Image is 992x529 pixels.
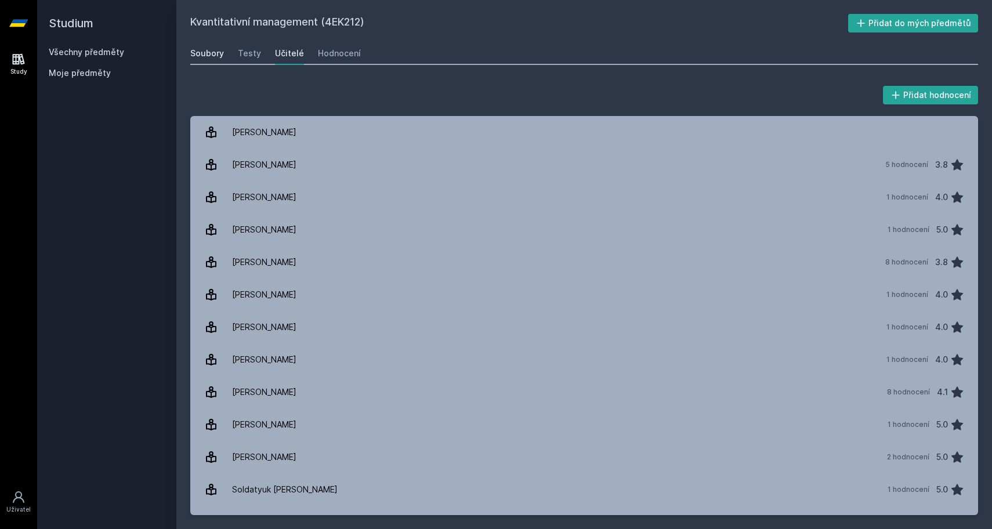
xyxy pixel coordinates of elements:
[936,478,948,501] div: 5.0
[232,218,296,241] div: [PERSON_NAME]
[885,160,928,169] div: 5 hodnocení
[318,42,361,65] a: Hodnocení
[888,485,929,494] div: 1 hodnocení
[936,218,948,241] div: 5.0
[2,46,35,82] a: Study
[232,478,338,501] div: Soldatyuk [PERSON_NAME]
[887,452,929,462] div: 2 hodnocení
[848,14,979,32] button: Přidat do mých předmětů
[10,67,27,76] div: Study
[886,290,928,299] div: 1 hodnocení
[190,376,978,408] a: [PERSON_NAME] 8 hodnocení 4.1
[886,193,928,202] div: 1 hodnocení
[232,283,296,306] div: [PERSON_NAME]
[883,86,979,104] button: Přidat hodnocení
[6,505,31,514] div: Uživatel
[886,323,928,332] div: 1 hodnocení
[888,420,929,429] div: 1 hodnocení
[190,213,978,246] a: [PERSON_NAME] 1 hodnocení 5.0
[190,48,224,59] div: Soubory
[49,47,124,57] a: Všechny předměty
[190,42,224,65] a: Soubory
[232,186,296,209] div: [PERSON_NAME]
[232,121,296,144] div: [PERSON_NAME]
[232,413,296,436] div: [PERSON_NAME]
[190,278,978,311] a: [PERSON_NAME] 1 hodnocení 4.0
[190,181,978,213] a: [PERSON_NAME] 1 hodnocení 4.0
[887,387,930,397] div: 8 hodnocení
[937,381,948,404] div: 4.1
[935,153,948,176] div: 3.8
[2,484,35,520] a: Uživatel
[190,116,978,148] a: [PERSON_NAME]
[190,408,978,441] a: [PERSON_NAME] 1 hodnocení 5.0
[232,316,296,339] div: [PERSON_NAME]
[885,258,928,267] div: 8 hodnocení
[275,42,304,65] a: Učitelé
[232,381,296,404] div: [PERSON_NAME]
[238,42,261,65] a: Testy
[190,473,978,506] a: Soldatyuk [PERSON_NAME] 1 hodnocení 5.0
[935,348,948,371] div: 4.0
[936,413,948,436] div: 5.0
[886,355,928,364] div: 1 hodnocení
[935,316,948,339] div: 4.0
[190,14,848,32] h2: Kvantitativní management (4EK212)
[190,246,978,278] a: [PERSON_NAME] 8 hodnocení 3.8
[190,441,978,473] a: [PERSON_NAME] 2 hodnocení 5.0
[49,67,111,79] span: Moje předměty
[935,186,948,209] div: 4.0
[238,48,261,59] div: Testy
[935,251,948,274] div: 3.8
[318,48,361,59] div: Hodnocení
[232,251,296,274] div: [PERSON_NAME]
[888,225,929,234] div: 1 hodnocení
[232,348,296,371] div: [PERSON_NAME]
[232,445,296,469] div: [PERSON_NAME]
[190,343,978,376] a: [PERSON_NAME] 1 hodnocení 4.0
[190,148,978,181] a: [PERSON_NAME] 5 hodnocení 3.8
[936,445,948,469] div: 5.0
[190,311,978,343] a: [PERSON_NAME] 1 hodnocení 4.0
[935,283,948,306] div: 4.0
[232,153,296,176] div: [PERSON_NAME]
[275,48,304,59] div: Učitelé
